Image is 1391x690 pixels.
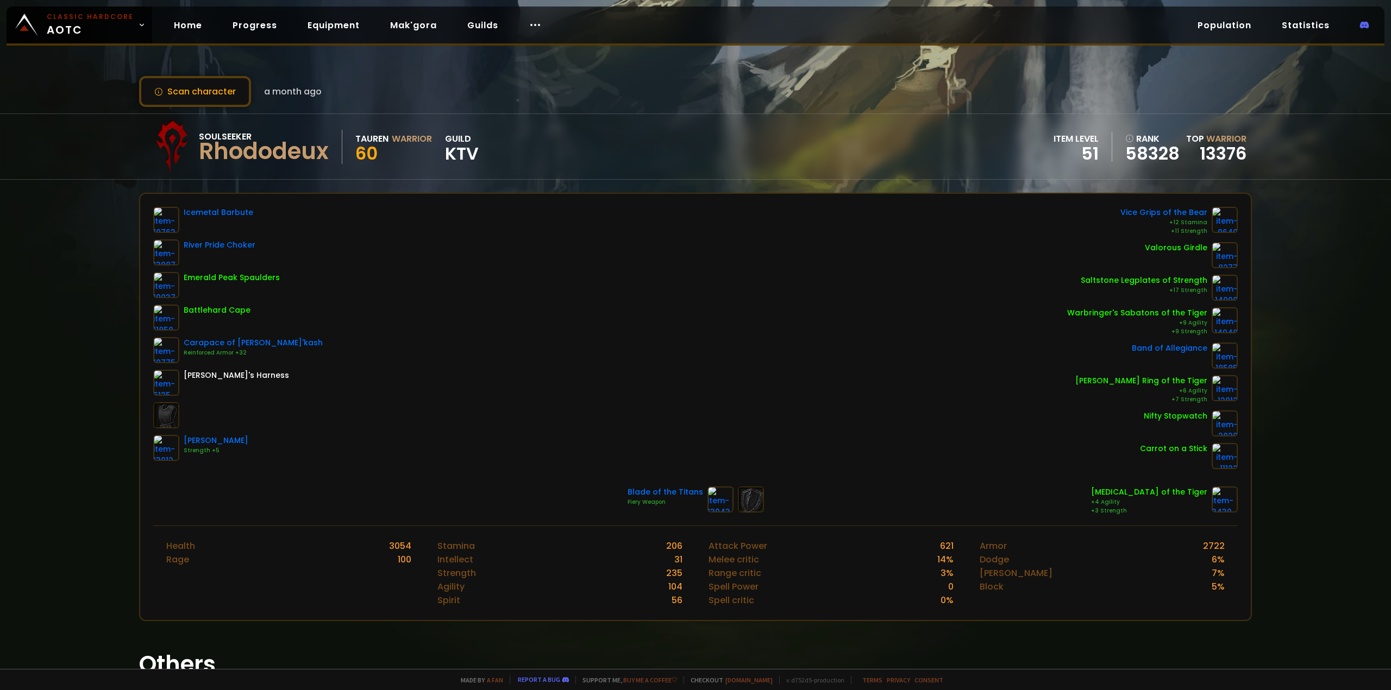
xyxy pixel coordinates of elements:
[1081,275,1207,286] div: Saltstone Legplates of Strength
[299,14,368,36] a: Equipment
[709,553,759,566] div: Melee critic
[1212,343,1238,369] img: item-18585
[1091,486,1207,498] div: [MEDICAL_DATA] of the Tiger
[459,14,507,36] a: Guilds
[941,593,954,607] div: 0 %
[166,539,195,553] div: Health
[666,566,682,580] div: 235
[1212,566,1225,580] div: 7 %
[1189,14,1260,36] a: Population
[454,676,503,684] span: Made by
[139,647,1252,681] h1: Others
[914,676,943,684] a: Consent
[1067,307,1207,319] div: Warbringer's Sabatons of the Tiger
[709,539,767,553] div: Attack Power
[1054,145,1099,162] div: 51
[47,12,134,22] small: Classic Hardcore
[1212,486,1238,512] img: item-3430
[184,239,255,251] div: River Pride Choker
[184,207,253,218] div: Icemetal Barbute
[1273,14,1338,36] a: Statistics
[1091,498,1207,507] div: +4 Agility
[1212,375,1238,401] img: item-12012
[862,676,882,684] a: Terms
[1091,507,1207,515] div: +3 Strength
[684,676,773,684] span: Checkout
[398,553,411,566] div: 100
[355,141,378,166] span: 60
[1075,395,1207,404] div: +7 Strength
[1075,375,1207,387] div: [PERSON_NAME] Ring of the Tiger
[666,539,682,553] div: 206
[1132,343,1207,354] div: Band of Allegiance
[518,675,560,683] a: Report a bug
[668,580,682,593] div: 104
[153,272,179,298] img: item-19037
[389,539,411,553] div: 3054
[1212,242,1238,268] img: item-8277
[980,580,1004,593] div: Block
[1081,286,1207,295] div: +17 Strength
[980,553,1009,566] div: Dodge
[1140,443,1207,454] div: Carrot on a Stick
[437,553,473,566] div: Intellect
[628,486,703,498] div: Blade of the Titans
[941,566,954,580] div: 3 %
[184,272,280,283] div: Emerald Peak Spaulders
[980,566,1052,580] div: [PERSON_NAME]
[948,580,954,593] div: 0
[1125,132,1180,145] div: rank
[887,676,910,684] a: Privacy
[1203,539,1225,553] div: 2722
[672,593,682,607] div: 56
[381,14,446,36] a: Mak'gora
[184,305,250,316] div: Battlehard Cape
[1145,242,1207,254] div: Valorous Girdle
[437,539,475,553] div: Stamina
[184,349,323,357] div: Reinforced Armor +32
[1212,580,1225,593] div: 5 %
[674,553,682,566] div: 31
[47,12,134,38] span: AOTC
[1144,410,1207,422] div: Nifty Stopwatch
[165,14,211,36] a: Home
[184,435,248,446] div: [PERSON_NAME]
[445,132,479,162] div: guild
[1200,141,1246,166] a: 13376
[1212,275,1238,301] img: item-14900
[437,566,476,580] div: Strength
[709,593,754,607] div: Spell critic
[707,486,734,512] img: item-13043
[1067,319,1207,327] div: +9 Agility
[1212,207,1238,233] img: item-9640
[184,446,248,455] div: Strength +5
[153,435,179,461] img: item-13012
[199,143,329,160] div: Rhododeux
[437,580,465,593] div: Agility
[1054,132,1099,145] div: item level
[153,370,179,396] img: item-6125
[1212,553,1225,566] div: 6 %
[1212,307,1238,333] img: item-14940
[628,498,703,507] div: Fiery Weapon
[166,553,189,566] div: Rage
[355,132,389,145] div: Tauren
[139,76,251,107] button: Scan character
[224,14,286,36] a: Progress
[709,566,761,580] div: Range critic
[199,130,329,143] div: Soulseeker
[1186,132,1246,145] div: Top
[437,593,460,607] div: Spirit
[153,239,179,265] img: item-13087
[1120,227,1207,236] div: +11 Strength
[7,7,152,43] a: Classic HardcoreAOTC
[709,580,759,593] div: Spell Power
[1120,207,1207,218] div: Vice Grips of the Bear
[264,85,322,98] span: a month ago
[1125,145,1180,162] a: 58328
[1212,410,1238,436] img: item-2820
[153,337,179,363] img: item-10775
[392,132,432,145] div: Warrior
[445,145,479,162] span: KTV
[980,539,1007,553] div: Armor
